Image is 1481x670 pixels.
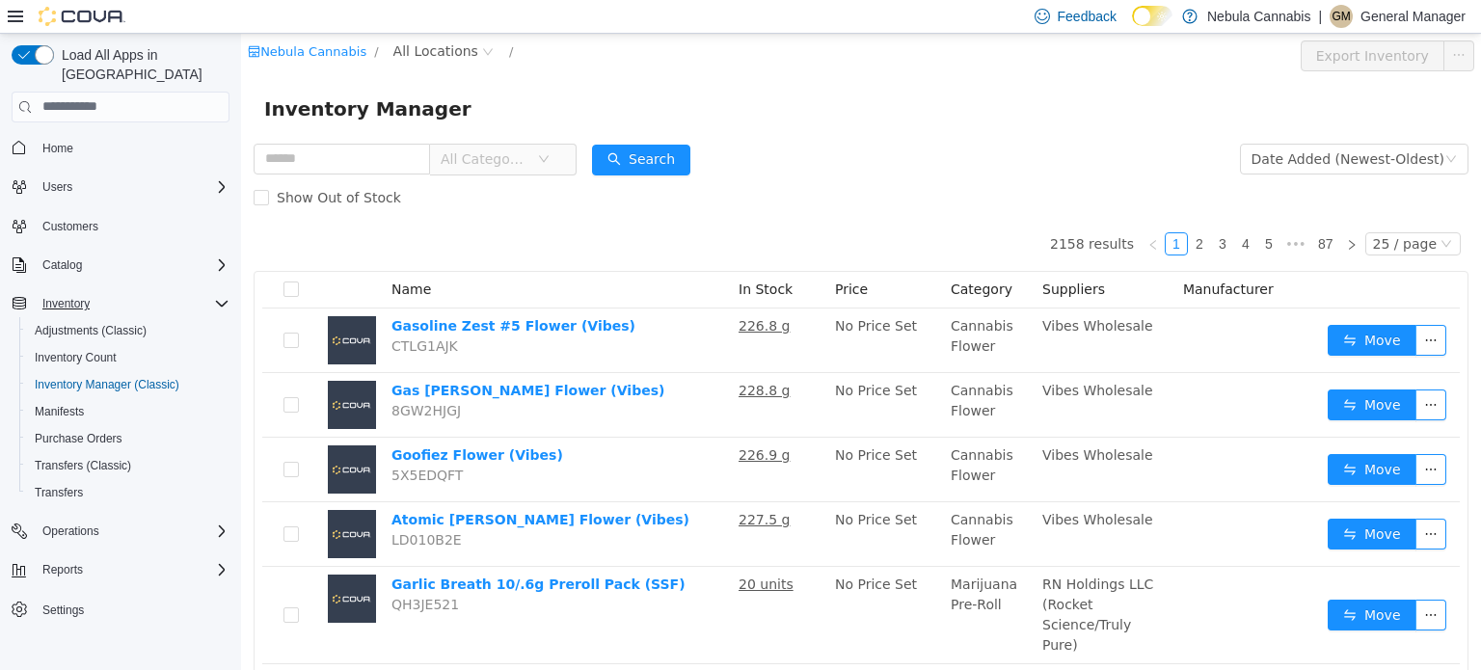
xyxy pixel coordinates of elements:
[42,219,98,234] span: Customers
[42,523,99,539] span: Operations
[42,257,82,273] span: Catalog
[42,141,73,156] span: Home
[27,427,130,450] a: Purchase Orders
[1204,120,1216,133] i: icon: down
[42,179,72,195] span: Users
[35,350,117,365] span: Inventory Count
[1070,199,1099,222] li: 87
[19,425,237,452] button: Purchase Orders
[87,347,135,395] img: Gas Berry Flower (Vibes) placeholder
[901,199,924,222] li: Previous Page
[42,296,90,311] span: Inventory
[4,212,237,240] button: Customers
[27,454,229,477] span: Transfers (Classic)
[87,412,135,460] img: Goofiez Flower (Vibes) placeholder
[27,346,229,369] span: Inventory Count
[1174,356,1205,387] button: icon: ellipsis
[150,434,222,449] span: 5X5EDQFT
[1360,5,1466,28] p: General Manager
[150,563,218,578] span: QH3JE521
[42,603,84,618] span: Settings
[35,599,92,622] a: Settings
[801,248,864,263] span: Suppliers
[35,323,147,338] span: Adjustments (Classic)
[801,349,912,364] span: Vibes Wholesale
[35,485,83,500] span: Transfers
[150,498,221,514] span: LD010B2E
[1199,204,1211,218] i: icon: down
[87,476,135,524] img: Atomic Tomkat Flower (Vibes) placeholder
[594,349,676,364] span: No Price Set
[4,134,237,162] button: Home
[7,11,125,25] a: icon: shopNebula Cannabis
[947,199,970,222] li: 2
[19,344,237,371] button: Inventory Count
[150,543,444,558] a: Garlic Breath 10/.6g Preroll Pack (SSF)
[702,533,794,630] td: Marijuana Pre-Roll
[1132,6,1172,26] input: Dark Mode
[498,248,552,263] span: In Stock
[925,200,946,221] a: 1
[35,377,179,392] span: Inventory Manager (Classic)
[1174,420,1205,451] button: icon: ellipsis
[150,478,448,494] a: Atomic [PERSON_NAME] Flower (Vibes)
[42,562,83,577] span: Reports
[35,597,229,621] span: Settings
[710,248,771,263] span: Category
[594,543,676,558] span: No Price Set
[1087,566,1175,597] button: icon: swapMove
[1087,485,1175,516] button: icon: swapMove
[498,478,549,494] u: 227.5 g
[19,479,237,506] button: Transfers
[28,156,168,172] span: Show Out of Stock
[35,175,229,199] span: Users
[1087,291,1175,322] button: icon: swapMove
[19,317,237,344] button: Adjustments (Classic)
[4,252,237,279] button: Catalog
[35,458,131,473] span: Transfers (Classic)
[150,248,190,263] span: Name
[1039,199,1070,222] span: •••
[801,284,912,300] span: Vibes Wholesale
[1017,200,1038,221] a: 5
[200,116,287,135] span: All Categories
[4,595,237,623] button: Settings
[35,254,229,277] span: Catalog
[498,414,549,429] u: 226.9 g
[498,349,549,364] u: 228.8 g
[19,398,237,425] button: Manifests
[594,414,676,429] span: No Price Set
[87,282,135,331] img: Gasoline Zest #5 Flower (Vibes) placeholder
[1099,199,1122,222] li: Next Page
[27,400,229,423] span: Manifests
[1058,7,1117,26] span: Feedback
[942,248,1033,263] span: Manufacturer
[35,520,229,543] span: Operations
[702,275,794,339] td: Cannabis Flower
[1087,356,1175,387] button: icon: swapMove
[35,136,229,160] span: Home
[27,319,229,342] span: Adjustments (Classic)
[150,305,217,320] span: CTLG1AJK
[906,205,918,217] i: icon: left
[150,284,394,300] a: Gasoline Zest #5 Flower (Vibes)
[994,200,1015,221] a: 4
[4,518,237,545] button: Operations
[1087,420,1175,451] button: icon: swapMove
[35,214,229,238] span: Customers
[993,199,1016,222] li: 4
[1132,26,1133,27] span: Dark Mode
[809,199,893,222] li: 2158 results
[1202,7,1233,38] button: icon: ellipsis
[924,199,947,222] li: 1
[54,45,229,84] span: Load All Apps in [GEOGRAPHIC_DATA]
[1318,5,1322,28] p: |
[27,319,154,342] a: Adjustments (Classic)
[4,290,237,317] button: Inventory
[351,111,449,142] button: icon: searchSearch
[39,7,125,26] img: Cova
[35,175,80,199] button: Users
[4,174,237,201] button: Users
[594,284,676,300] span: No Price Set
[35,292,97,315] button: Inventory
